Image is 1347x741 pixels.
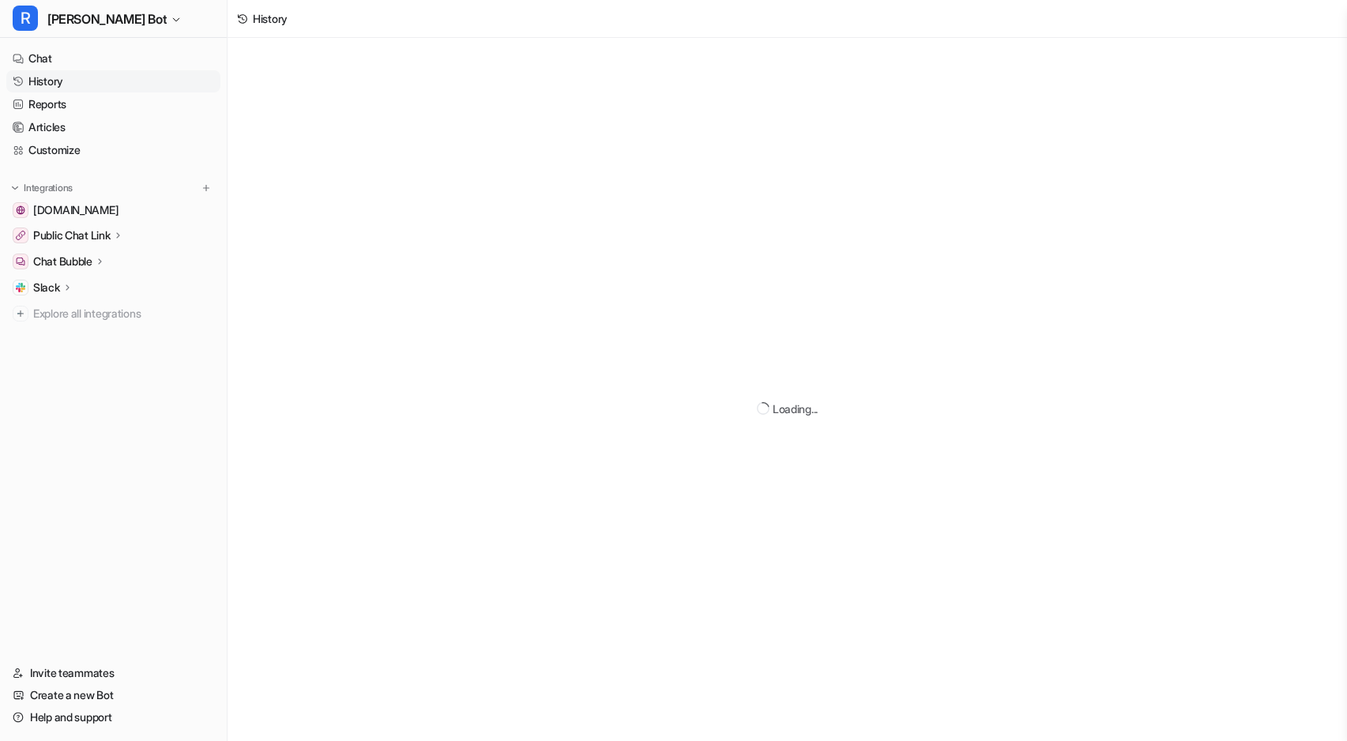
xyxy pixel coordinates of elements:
[16,231,25,240] img: Public Chat Link
[33,228,111,243] p: Public Chat Link
[6,706,220,728] a: Help and support
[16,205,25,215] img: getrella.com
[33,254,92,269] p: Chat Bubble
[13,6,38,31] span: R
[6,93,220,115] a: Reports
[6,662,220,684] a: Invite teammates
[6,684,220,706] a: Create a new Bot
[24,182,73,194] p: Integrations
[6,47,220,70] a: Chat
[33,301,214,326] span: Explore all integrations
[6,180,77,196] button: Integrations
[6,139,220,161] a: Customize
[6,303,220,325] a: Explore all integrations
[33,202,119,218] span: [DOMAIN_NAME]
[16,257,25,266] img: Chat Bubble
[33,280,60,295] p: Slack
[9,182,21,194] img: expand menu
[13,306,28,322] img: explore all integrations
[201,182,212,194] img: menu_add.svg
[16,283,25,292] img: Slack
[253,10,288,27] div: History
[6,199,220,221] a: getrella.com[DOMAIN_NAME]
[6,70,220,92] a: History
[6,116,220,138] a: Articles
[773,401,818,417] div: Loading...
[47,8,167,30] span: [PERSON_NAME] Bot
